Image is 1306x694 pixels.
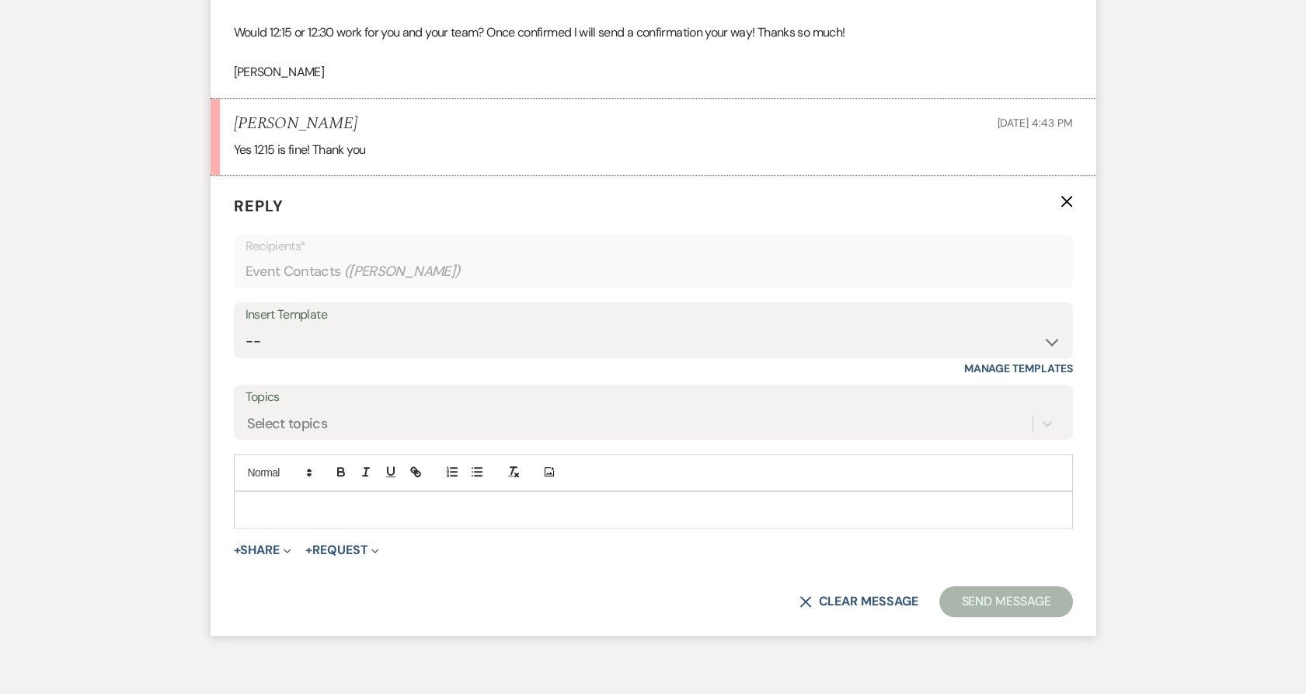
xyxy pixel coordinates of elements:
[939,586,1072,617] button: Send Message
[234,544,292,556] button: Share
[234,140,1073,160] p: Yes 1215 is fine! Thank you
[234,62,1073,82] p: [PERSON_NAME]
[305,544,379,556] button: Request
[246,236,1061,256] p: Recipients*
[344,261,461,282] span: ( [PERSON_NAME] )
[246,304,1061,326] div: Insert Template
[246,386,1061,409] label: Topics
[234,196,284,216] span: Reply
[234,23,1073,43] p: Would 12:15 or 12:30 work for you and your team? Once confirmed I will send a confirmation your w...
[799,595,918,608] button: Clear message
[964,361,1073,375] a: Manage Templates
[305,544,312,556] span: +
[234,544,241,556] span: +
[247,413,328,434] div: Select topics
[234,114,357,134] h5: [PERSON_NAME]
[997,116,1072,130] span: [DATE] 4:43 PM
[246,256,1061,287] div: Event Contacts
